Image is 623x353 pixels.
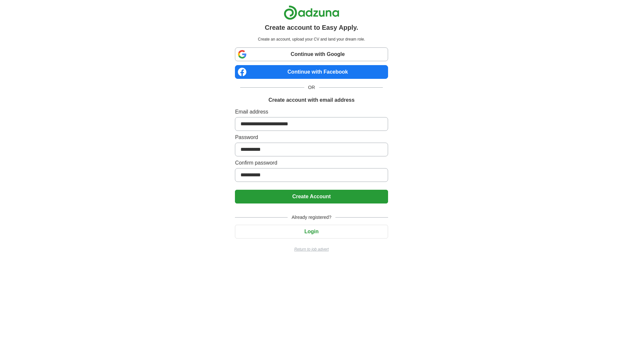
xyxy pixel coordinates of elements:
[268,96,354,104] h1: Create account with email address
[288,214,335,221] span: Already registered?
[235,229,388,234] a: Login
[235,225,388,238] button: Login
[235,47,388,61] a: Continue with Google
[236,36,386,42] p: Create an account, upload your CV and land your dream role.
[235,190,388,203] button: Create Account
[235,65,388,79] a: Continue with Facebook
[235,108,388,116] label: Email address
[304,84,319,91] span: OR
[235,246,388,252] a: Return to job advert
[265,23,358,32] h1: Create account to Easy Apply.
[235,159,388,167] label: Confirm password
[284,5,339,20] img: Adzuna logo
[235,133,388,141] label: Password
